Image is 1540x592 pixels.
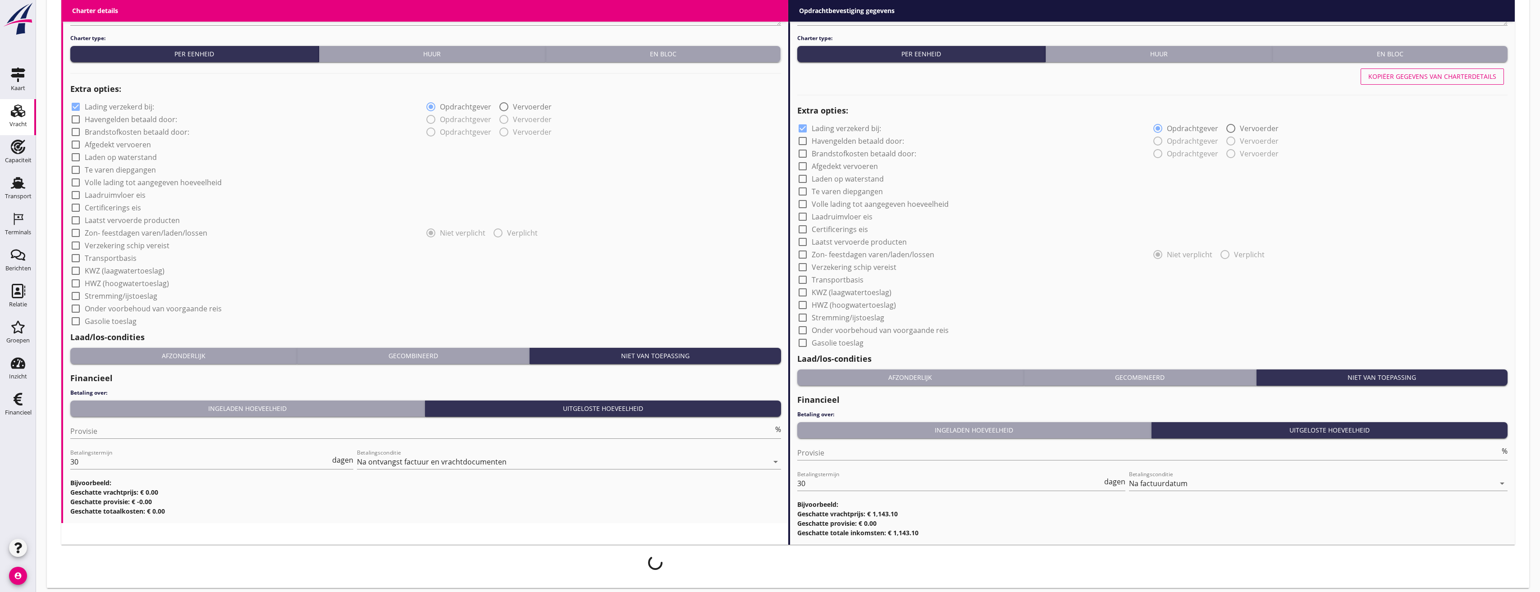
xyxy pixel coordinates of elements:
label: Afgedekt vervoeren [812,162,878,171]
div: Groepen [6,337,30,343]
label: Laadruimvloer eis [85,191,146,200]
label: Opdrachtgever [1167,124,1218,133]
label: HWZ (hoogwatertoeslag) [812,301,896,310]
div: Huur [1049,49,1268,59]
div: Per eenheid [74,49,315,59]
div: Capaciteit [5,157,32,163]
div: En bloc [1276,49,1504,59]
label: Stremming/ijstoeslag [85,291,157,301]
div: Berichten [5,265,31,271]
h4: Betaling over: [70,389,781,397]
button: Ingeladen hoeveelheid [797,422,1152,438]
button: Niet van toepassing [530,348,781,364]
h3: Geschatte totale inkomsten: € 1,143.10 [797,528,1508,537]
div: dagen [330,456,353,464]
h3: Geschatte provisie: € 0.00 [797,519,1508,528]
h4: Betaling over: [797,410,1508,419]
label: Gasolie toeslag [85,317,137,326]
button: Afzonderlijk [797,369,1024,386]
label: Afgedekt vervoeren [85,140,151,149]
div: Afzonderlijk [74,351,293,360]
div: % [773,426,781,433]
label: Laatst vervoerde producten [85,216,180,225]
button: Uitgeloste hoeveelheid [425,401,781,417]
button: Afzonderlijk [70,348,297,364]
label: Lading verzekerd bij: [85,102,154,111]
div: Kopiëer gegevens van charterdetails [1368,72,1496,81]
button: Huur [1046,46,1272,62]
h3: Geschatte provisie: € -0.00 [70,497,781,506]
label: Transportbasis [812,275,864,284]
h3: Bijvoorbeeld: [797,500,1508,509]
label: Certificerings eis [812,225,868,234]
div: Gecombineerd [301,351,526,360]
label: Volle lading tot aangegeven hoeveelheid [812,200,949,209]
label: Verzekering schip vereist [85,241,169,250]
button: En bloc [1272,46,1508,62]
h2: Financieel [70,372,781,384]
button: Niet van toepassing [1257,369,1508,386]
div: En bloc [549,49,777,59]
h2: Laad/los-condities [70,331,781,343]
h2: Financieel [797,394,1508,406]
label: Onder voorbehoud van voorgaande reis [812,326,949,335]
label: KWZ (laagwatertoeslag) [85,266,165,275]
label: Laatst vervoerde producten [812,237,907,246]
div: Inzicht [9,373,27,379]
div: Gecombineerd [1028,373,1252,382]
div: Na factuurdatum [1129,479,1188,487]
label: Havengelden betaald door: [812,137,904,146]
div: Per eenheid [801,49,1042,59]
input: Provisie [797,446,1500,460]
label: Vervoerder [1240,124,1279,133]
div: Ingeladen hoeveelheid [74,404,421,413]
button: Uitgeloste hoeveelheid [1152,422,1508,438]
label: Laadruimvloer eis [812,212,873,221]
label: Te varen diepgangen [85,165,156,174]
button: Ingeladen hoeveelheid [70,401,425,417]
div: Terminals [5,229,31,235]
div: Kaart [11,85,25,91]
div: Niet van toepassing [533,351,777,360]
label: Gasolie toeslag [812,338,864,347]
div: Vracht [9,121,27,127]
label: Certificerings eis [85,203,141,212]
button: Gecombineerd [1024,369,1257,386]
input: Provisie [70,424,773,438]
label: Onder voorbehoud van voorgaande reis [85,304,222,313]
h4: Charter type: [797,34,1508,42]
label: Stremming/ijstoeslag [812,313,884,322]
button: Per eenheid [70,46,319,62]
div: Financieel [5,410,32,415]
h3: Bijvoorbeeld: [70,478,781,487]
button: Gecombineerd [297,348,530,364]
div: Relatie [9,301,27,307]
div: % [1500,447,1508,455]
h3: Geschatte vrachtprijs: € 1,143.10 [797,509,1508,519]
h2: Extra opties: [797,105,1508,117]
h3: Geschatte totaalkosten: € 0.00 [70,506,781,516]
div: Niet van toepassing [1260,373,1504,382]
label: Te varen diepgangen [812,187,883,196]
i: account_circle [9,567,27,585]
button: Per eenheid [797,46,1046,62]
label: Brandstofkosten betaald door: [85,128,189,137]
div: Ingeladen hoeveelheid [801,425,1148,435]
div: Huur [323,49,542,59]
label: Zon- feestdagen varen/laden/lossen [812,250,934,259]
input: Betalingstermijn [797,476,1103,491]
label: Opdrachtgever [440,102,491,111]
h3: Geschatte vrachtprijs: € 0.00 [70,487,781,497]
label: Transportbasis [85,254,137,263]
label: Laden op waterstand [85,153,157,162]
label: Vervoerder [513,102,552,111]
label: Havengelden betaald door: [85,115,177,124]
div: Na ontvangst factuur en vrachtdocumenten [357,458,507,466]
div: Transport [5,193,32,199]
label: Verzekering schip vereist [812,263,896,272]
button: Huur [319,46,546,62]
label: Laden op waterstand [812,174,884,183]
div: Afzonderlijk [801,373,1020,382]
label: HWZ (hoogwatertoeslag) [85,279,169,288]
button: En bloc [546,46,781,62]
